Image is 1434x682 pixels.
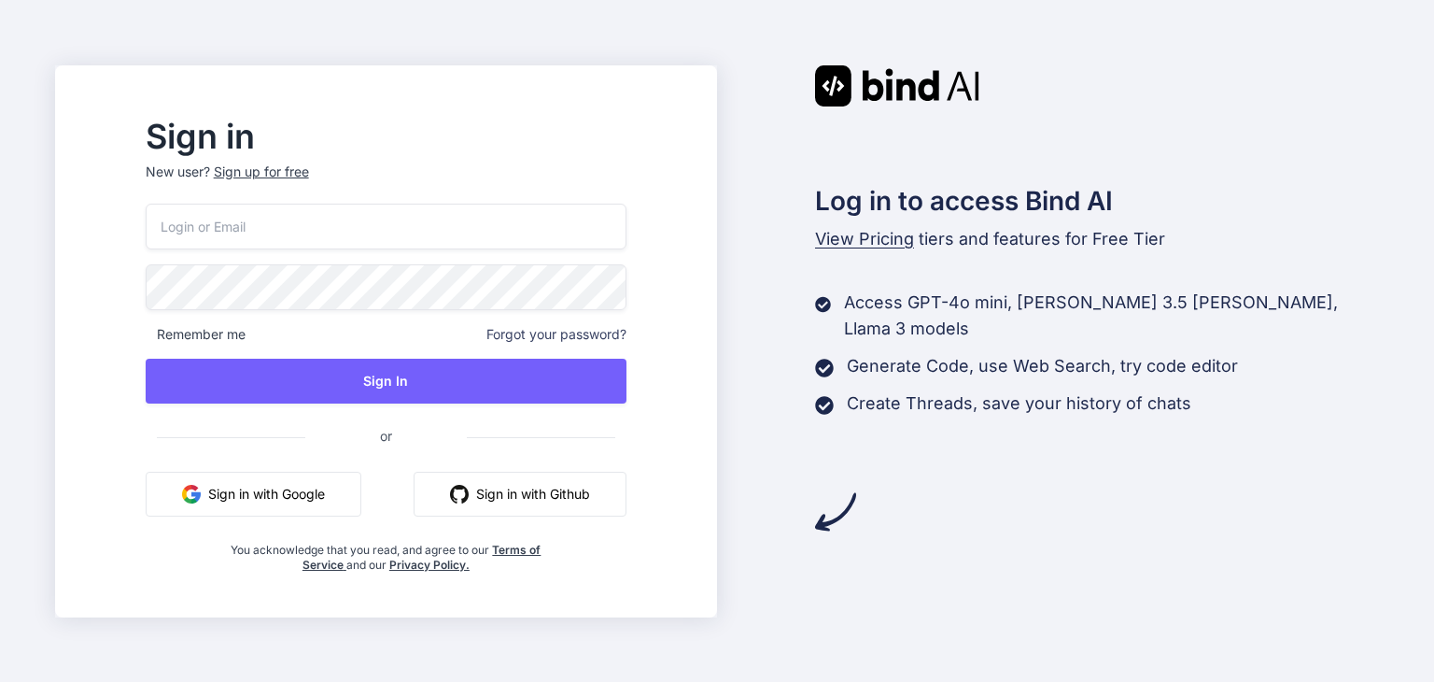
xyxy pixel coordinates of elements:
span: Remember me [146,325,246,344]
button: Sign In [146,359,626,404]
img: arrow [815,491,856,533]
input: Login or Email [146,204,626,249]
img: Bind AI logo [815,65,979,107]
span: Forgot your password? [486,325,626,344]
img: github [450,485,469,504]
div: You acknowledge that you read, and agree to our and our [226,532,547,573]
a: Terms of Service [302,543,541,572]
p: Access GPT-4o mini, [PERSON_NAME] 3.5 [PERSON_NAME], Llama 3 models [844,290,1379,342]
p: Generate Code, use Web Search, try code editor [847,353,1238,379]
h2: Sign in [146,121,626,151]
p: New user? [146,163,626,204]
h2: Log in to access Bind AI [815,181,1379,220]
p: tiers and features for Free Tier [815,226,1379,252]
a: Privacy Policy. [389,558,470,572]
p: Create Threads, save your history of chats [847,391,1191,417]
div: Sign up for free [214,163,309,181]
button: Sign in with Github [414,472,626,517]
button: Sign in with Google [146,472,361,517]
span: View Pricing [815,229,914,249]
img: google [182,485,201,504]
span: or [305,413,467,459]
